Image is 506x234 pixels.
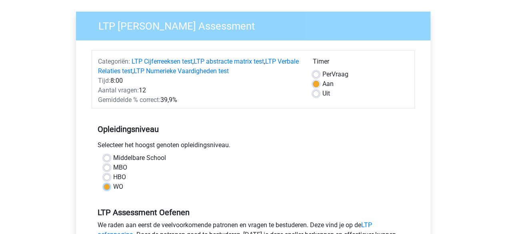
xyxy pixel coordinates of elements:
label: Middelbare School [113,153,166,163]
span: Gemiddelde % correct: [98,96,160,104]
div: 12 [92,86,307,95]
h3: LTP [PERSON_NAME] Assessment [89,17,424,32]
div: 39,9% [92,95,307,105]
div: , , , [92,57,307,76]
div: Selecteer het hoogst genoten opleidingsniveau. [92,140,415,153]
h5: LTP Assessment Oefenen [98,208,409,217]
label: MBO [113,163,127,172]
label: Aan [322,79,334,89]
span: Categoriën: [98,58,130,65]
div: 8:00 [92,76,307,86]
div: Timer [313,57,408,70]
label: HBO [113,172,126,182]
label: Vraag [322,70,348,79]
span: Tijd: [98,77,110,84]
a: LTP Numerieke Vaardigheden test [134,67,229,75]
a: LTP Cijferreeksen test [132,58,192,65]
span: Per [322,70,332,78]
a: LTP abstracte matrix test [194,58,264,65]
label: WO [113,182,123,192]
label: Uit [322,89,330,98]
h5: Opleidingsniveau [98,121,409,137]
span: Aantal vragen: [98,86,139,94]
